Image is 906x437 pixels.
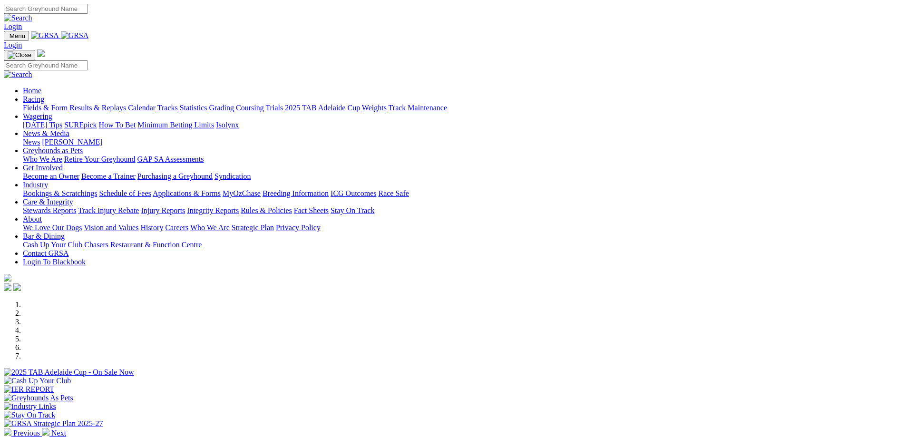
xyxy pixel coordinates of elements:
a: Contact GRSA [23,249,68,257]
a: Applications & Forms [153,189,221,197]
a: Privacy Policy [276,223,321,232]
img: Search [4,70,32,79]
a: Stay On Track [331,206,374,214]
img: logo-grsa-white.png [37,49,45,57]
img: Stay On Track [4,411,55,419]
a: ICG Outcomes [331,189,376,197]
span: Menu [10,32,25,39]
a: Trials [265,104,283,112]
a: Purchasing a Greyhound [137,172,213,180]
a: Grading [209,104,234,112]
a: SUREpick [64,121,97,129]
a: Results & Replays [69,104,126,112]
img: Industry Links [4,402,56,411]
a: Calendar [128,104,156,112]
a: Industry [23,181,48,189]
a: GAP SA Assessments [137,155,204,163]
div: About [23,223,902,232]
button: Toggle navigation [4,50,35,60]
img: facebook.svg [4,283,11,291]
img: twitter.svg [13,283,21,291]
a: Careers [165,223,188,232]
img: Cash Up Your Club [4,377,71,385]
a: Statistics [180,104,207,112]
img: 2025 TAB Adelaide Cup - On Sale Now [4,368,134,377]
img: chevron-right-pager-white.svg [42,428,49,436]
a: Retire Your Greyhound [64,155,136,163]
input: Search [4,60,88,70]
img: IER REPORT [4,385,54,394]
a: Who We Are [23,155,62,163]
a: Integrity Reports [187,206,239,214]
a: Tracks [157,104,178,112]
a: How To Bet [99,121,136,129]
a: Coursing [236,104,264,112]
a: Become a Trainer [81,172,136,180]
a: Rules & Policies [241,206,292,214]
img: Greyhounds As Pets [4,394,73,402]
a: Racing [23,95,44,103]
a: Stewards Reports [23,206,76,214]
div: Industry [23,189,902,198]
a: Weights [362,104,387,112]
a: Login [4,41,22,49]
a: Track Injury Rebate [78,206,139,214]
a: Care & Integrity [23,198,73,206]
img: Close [8,51,31,59]
div: News & Media [23,138,902,146]
a: Chasers Restaurant & Function Centre [84,241,202,249]
a: Minimum Betting Limits [137,121,214,129]
div: Bar & Dining [23,241,902,249]
img: chevron-left-pager-white.svg [4,428,11,436]
a: Fact Sheets [294,206,329,214]
div: Greyhounds as Pets [23,155,902,164]
a: Login [4,22,22,30]
a: News & Media [23,129,69,137]
a: [DATE] Tips [23,121,62,129]
a: Bookings & Scratchings [23,189,97,197]
a: Syndication [214,172,251,180]
a: Become an Owner [23,172,79,180]
a: Strategic Plan [232,223,274,232]
a: We Love Our Dogs [23,223,82,232]
img: GRSA Strategic Plan 2025-27 [4,419,103,428]
a: Who We Are [190,223,230,232]
a: [PERSON_NAME] [42,138,102,146]
div: Care & Integrity [23,206,902,215]
a: Next [42,429,66,437]
button: Toggle navigation [4,31,29,41]
a: Track Maintenance [389,104,447,112]
a: News [23,138,40,146]
a: Cash Up Your Club [23,241,82,249]
a: Previous [4,429,42,437]
a: Race Safe [378,189,409,197]
img: logo-grsa-white.png [4,274,11,282]
input: Search [4,4,88,14]
div: Wagering [23,121,902,129]
a: Wagering [23,112,52,120]
a: Fields & Form [23,104,68,112]
a: Isolynx [216,121,239,129]
a: Greyhounds as Pets [23,146,83,155]
div: Get Involved [23,172,902,181]
a: History [140,223,163,232]
img: Search [4,14,32,22]
a: Get Involved [23,164,63,172]
img: GRSA [31,31,59,40]
a: Home [23,87,41,95]
a: MyOzChase [223,189,261,197]
a: About [23,215,42,223]
a: Login To Blackbook [23,258,86,266]
a: 2025 TAB Adelaide Cup [285,104,360,112]
a: Schedule of Fees [99,189,151,197]
span: Next [51,429,66,437]
img: GRSA [61,31,89,40]
a: Vision and Values [84,223,138,232]
div: Racing [23,104,902,112]
span: Previous [13,429,40,437]
a: Bar & Dining [23,232,65,240]
a: Injury Reports [141,206,185,214]
a: Breeding Information [263,189,329,197]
